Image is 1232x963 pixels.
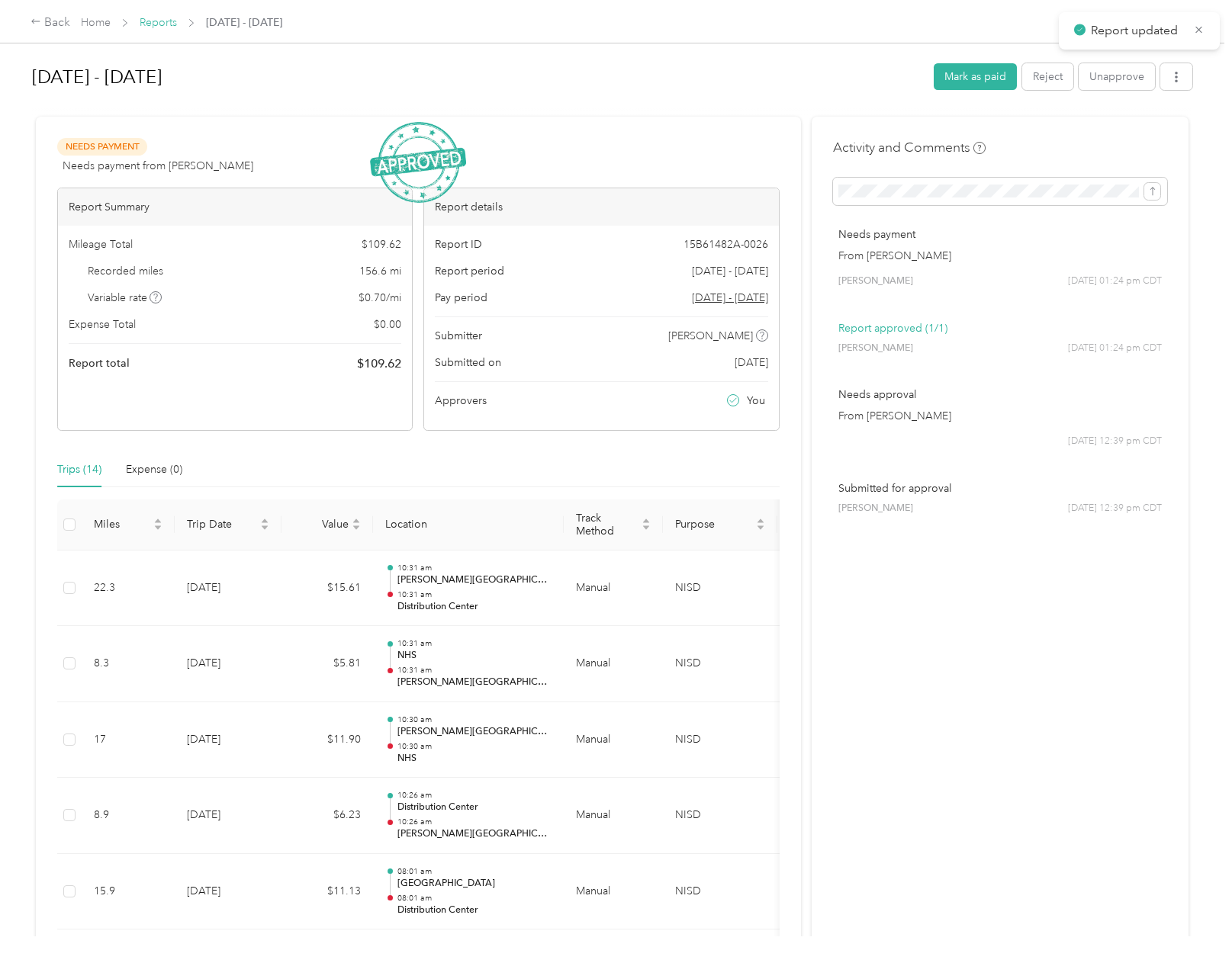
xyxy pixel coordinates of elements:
span: caret-down [642,523,651,532]
p: Report updated [1091,21,1182,40]
a: Reports [140,16,177,29]
span: Needs payment from [PERSON_NAME] [63,158,253,174]
button: Mark as paid [934,63,1017,90]
span: Report period [435,263,504,279]
span: Recorded miles [88,263,163,279]
p: 10:31 am [397,638,552,649]
span: caret-down [260,523,269,532]
td: $15.61 [281,551,373,627]
p: From [PERSON_NAME] [838,248,1162,264]
span: [PERSON_NAME] [838,274,913,288]
span: Needs Payment [57,138,147,156]
h1: Sep 1 - 30, 2025 [32,59,923,95]
th: Location [373,499,564,551]
th: Miles [82,499,175,551]
div: Report Summary [58,188,412,226]
span: Miles [94,518,150,531]
span: Report total [69,355,130,371]
span: Mileage Total [69,236,133,252]
span: [DATE] [735,355,768,371]
td: [DATE] [175,854,281,930]
p: Needs approval [838,387,1162,403]
p: [GEOGRAPHIC_DATA] [397,877,552,891]
span: Track Method [576,512,639,538]
span: Submitter [435,328,482,344]
span: $ 0.70 / mi [359,290,401,306]
span: Trip Date [187,518,257,531]
span: Report ID [435,236,482,252]
td: $11.13 [281,854,373,930]
th: Purpose [663,499,777,551]
p: 10:26 am [397,790,552,801]
th: Track Method [564,499,663,551]
td: $11.90 [281,702,373,778]
span: caret-down [153,523,162,532]
p: 08:01 am [397,893,552,904]
span: You [747,393,765,409]
td: Manual [564,626,663,702]
span: $ 109.62 [362,236,401,252]
span: [DATE] 01:24 pm CDT [1068,342,1162,355]
span: [DATE] 12:39 pm CDT [1068,435,1162,448]
p: 10:31 am [397,589,552,600]
td: 8.3 [82,626,175,702]
span: Approvers [435,393,487,409]
td: NISD [663,626,777,702]
span: caret-up [642,516,651,525]
td: Manual [564,778,663,854]
p: From [PERSON_NAME] [838,408,1162,424]
p: [PERSON_NAME][GEOGRAPHIC_DATA] [397,573,552,587]
p: 10:31 am [397,665,552,676]
p: 10:26 am [397,817,552,827]
span: Purpose [675,518,753,531]
p: [PERSON_NAME][GEOGRAPHIC_DATA] [397,725,552,739]
span: $ 109.62 [357,355,401,373]
td: [DATE] [175,551,281,627]
div: Expense (0) [126,461,182,478]
span: caret-down [756,523,765,532]
span: 156.6 mi [359,263,401,279]
p: NHS [397,752,552,766]
iframe: Everlance-gr Chat Button Frame [1147,878,1232,963]
span: $ 0.00 [374,316,401,332]
div: Back [31,14,70,32]
span: Expense Total [69,316,136,332]
p: 10:30 am [397,741,552,752]
td: Manual [564,702,663,778]
span: Variable rate [88,290,162,306]
td: [DATE] [175,626,281,702]
td: $6.23 [281,778,373,854]
td: 17 [82,702,175,778]
span: [PERSON_NAME] [668,328,753,344]
h4: Activity and Comments [833,138,986,157]
td: 8.9 [82,778,175,854]
span: Go to pay period [692,290,768,306]
div: Trips (14) [57,461,101,478]
span: caret-up [260,516,269,525]
span: Submitted on [435,355,501,371]
span: [DATE] - [DATE] [206,14,282,30]
th: Notes [777,499,835,551]
a: Home [81,16,111,29]
p: NHS [397,649,552,663]
p: Submitted for approval [838,480,1162,496]
p: [PERSON_NAME][GEOGRAPHIC_DATA] [397,676,552,689]
span: [PERSON_NAME] [838,502,913,515]
td: 15.9 [82,854,175,930]
span: [DATE] 12:39 pm CDT [1068,502,1162,515]
span: caret-down [352,523,361,532]
p: Distribution Center [397,904,552,917]
td: NISD [663,854,777,930]
th: Trip Date [175,499,281,551]
p: Report approved (1/1) [838,320,1162,336]
td: [DATE] [175,778,281,854]
td: NISD [663,778,777,854]
p: 10:31 am [397,563,552,573]
td: [DATE] [175,702,281,778]
span: caret-up [352,516,361,525]
p: Needs payment [838,226,1162,242]
p: [PERSON_NAME][GEOGRAPHIC_DATA] [397,827,552,841]
button: Unapprove [1079,63,1155,90]
img: ApprovedStamp [370,122,466,204]
div: Report details [424,188,778,226]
